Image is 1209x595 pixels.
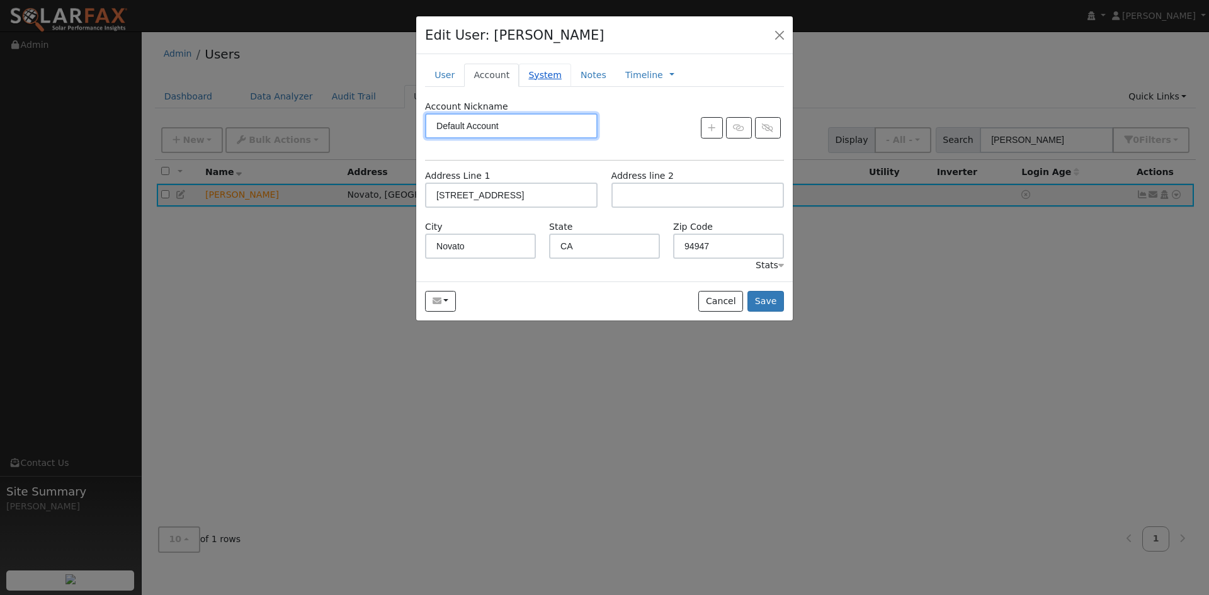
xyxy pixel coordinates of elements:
[726,117,752,139] button: Link Account
[673,220,713,234] label: Zip Code
[755,117,781,139] button: Unlink Account
[625,69,663,82] a: Timeline
[571,64,616,87] a: Notes
[611,169,674,183] label: Address line 2
[425,220,443,234] label: City
[464,64,519,87] a: Account
[425,291,456,312] button: ABrysonSF@gmail.com
[425,64,464,87] a: User
[756,259,784,272] div: Stats
[519,64,571,87] a: System
[425,100,508,113] label: Account Nickname
[747,291,784,312] button: Save
[425,25,604,45] h4: Edit User: [PERSON_NAME]
[549,220,572,234] label: State
[425,169,490,183] label: Address Line 1
[701,117,723,139] button: Create New Account
[698,291,743,312] button: Cancel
